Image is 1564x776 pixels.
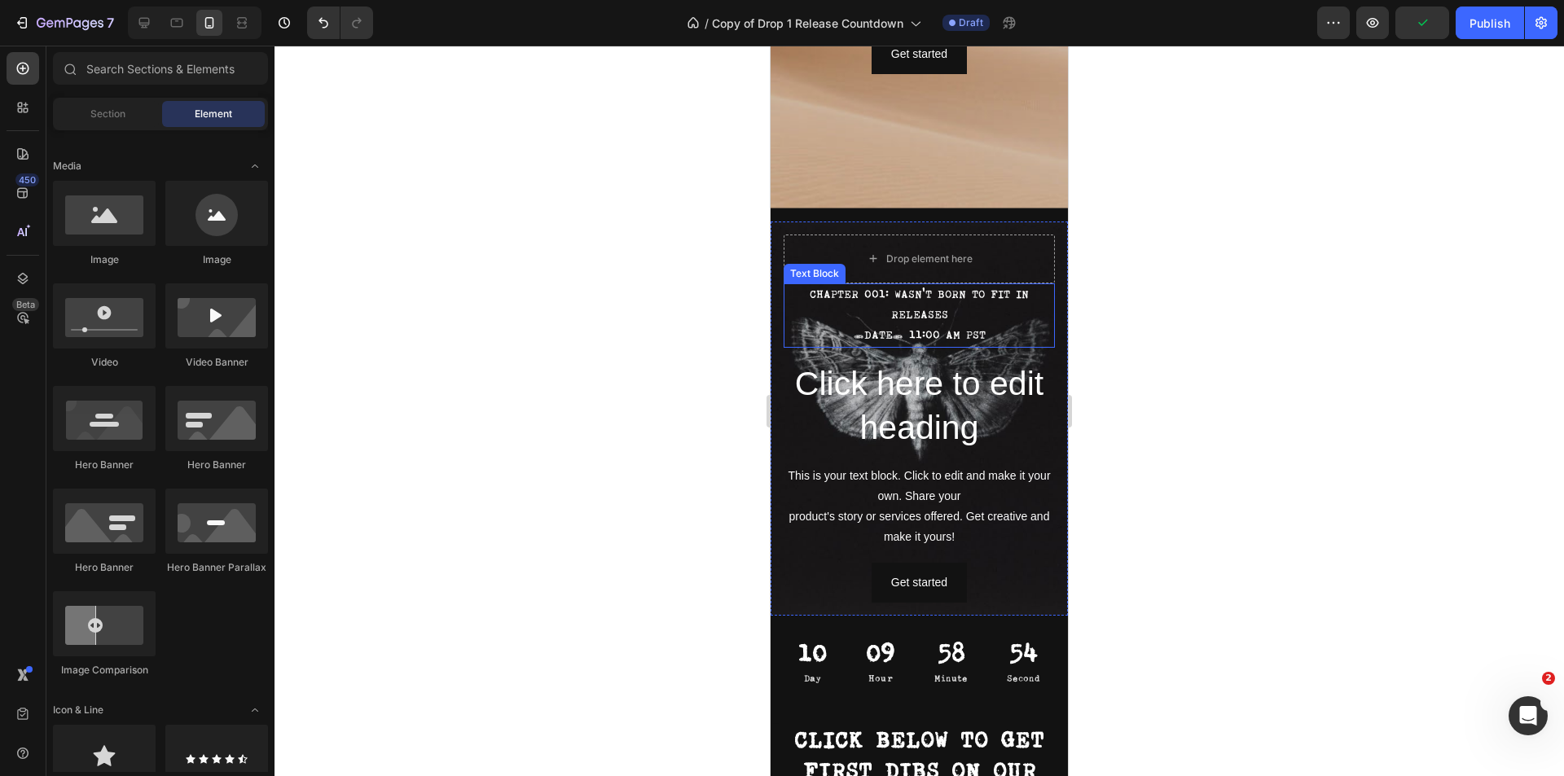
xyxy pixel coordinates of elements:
input: Search Sections & Elements [53,52,268,85]
div: 58 [164,593,197,625]
span: Toggle open [242,697,268,723]
div: Undo/Redo [307,7,373,39]
iframe: Design area [771,46,1068,776]
div: Get started [121,527,177,547]
p: Hour [95,625,125,642]
p: [DATE] 11:00 AM PST [15,280,283,300]
p: CHAPTER 001: WASN'T BORN TO FIT IN [15,239,283,260]
div: Video Banner [165,355,268,370]
span: Media [53,159,81,173]
span: Toggle open [242,153,268,179]
div: Beta [12,298,39,311]
div: 54 [236,593,270,625]
div: This is your text block. Click to edit and make it your own. Share your product's story or servic... [13,419,284,504]
div: Video [53,355,156,370]
div: 09 [95,593,125,625]
div: Hero Banner Parallax [165,560,268,575]
span: Draft [959,15,983,30]
span: 2 [1542,672,1555,685]
div: Hero Banner [53,458,156,472]
button: Publish [1456,7,1524,39]
div: Publish [1470,15,1510,32]
button: Get started [101,517,196,557]
h2: Click here to edit heading [13,315,284,406]
div: Drop element here [116,207,202,220]
span: Element [195,107,232,121]
p: 7 [107,13,114,33]
p: RELEASES [15,260,283,280]
span: Copy of Drop 1 Release Countdown [712,15,903,32]
p: Day [28,625,56,642]
div: Hero Banner [53,560,156,575]
span: / [705,15,709,32]
iframe: Intercom live chat [1509,696,1548,735]
div: Image [165,252,268,267]
div: Rich Text Editor. Editing area: main [13,238,284,303]
span: Section [90,107,125,121]
div: Image [53,252,156,267]
p: Second [236,625,270,642]
div: Hero Banner [165,458,268,472]
div: 450 [15,173,39,186]
div: Text Block [16,221,72,235]
span: Icon & Line [53,703,103,717]
button: 7 [7,7,121,39]
p: Minute [164,625,197,642]
div: Image Comparison [53,663,156,677]
div: 10 [28,593,56,625]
